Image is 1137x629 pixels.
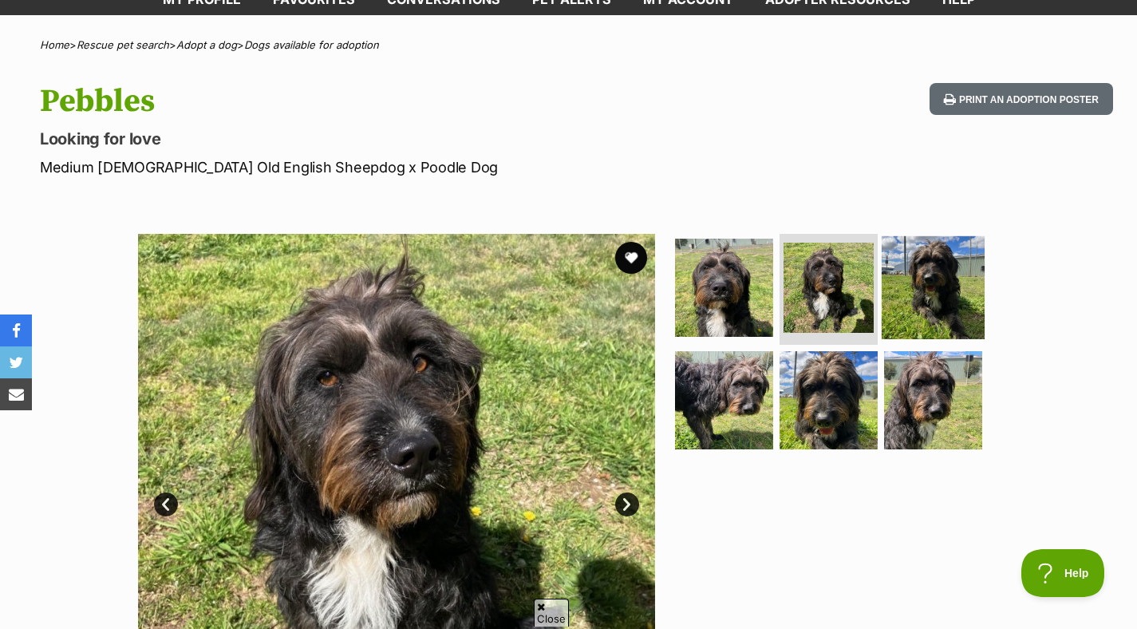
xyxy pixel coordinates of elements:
[675,239,773,337] img: Photo of Pebbles
[615,493,639,516] a: Next
[534,599,569,627] span: Close
[615,242,647,274] button: favourite
[40,83,693,120] h1: Pebbles
[176,38,237,51] a: Adopt a dog
[40,156,693,178] p: Medium [DEMOGRAPHIC_DATA] Old English Sheepdog x Poodle Dog
[1021,549,1105,597] iframe: Help Scout Beacon - Open
[930,83,1113,116] button: Print an adoption poster
[884,351,982,449] img: Photo of Pebbles
[40,128,693,150] p: Looking for love
[882,235,985,338] img: Photo of Pebbles
[675,351,773,449] img: Photo of Pebbles
[40,38,69,51] a: Home
[780,351,878,449] img: Photo of Pebbles
[154,493,178,516] a: Prev
[244,38,379,51] a: Dogs available for adoption
[77,38,169,51] a: Rescue pet search
[784,243,874,333] img: Photo of Pebbles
